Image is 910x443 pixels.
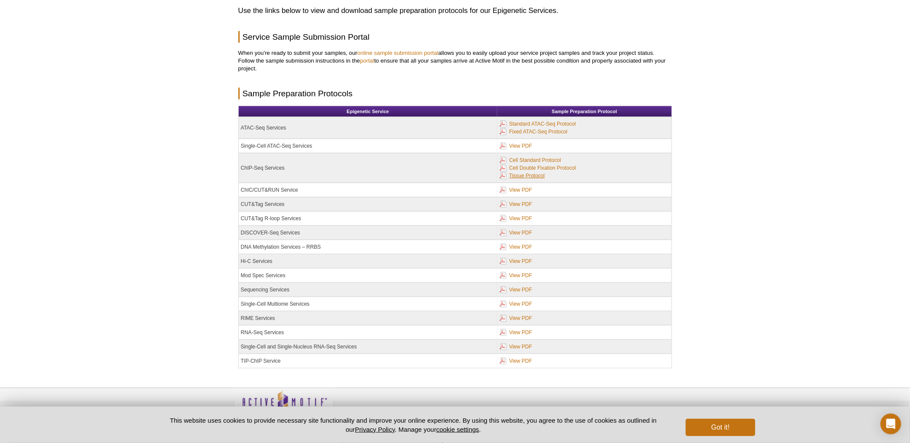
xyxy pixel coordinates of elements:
h2: Use the links below to view and download sample preparation protocols for our Epigenetic Services. [238,6,672,16]
th: Sample Preparation Protocol [498,106,671,117]
button: cookie settings [436,426,479,433]
a: Cell Standard Protocol [500,155,561,165]
a: Fixed ATAC-Seq Protocol [500,127,568,136]
td: Mod Spec Services [239,269,498,283]
h2: Service Sample Submission Portal [238,31,672,43]
p: When you're ready to submit your samples, our allows you to easily upload your service project sa... [238,49,672,73]
td: Single-Cell Multiome Services [239,297,498,311]
td: ChIC/CUT&RUN Service [239,183,498,197]
td: TIP-ChIP Service [239,354,498,368]
td: RNA-Seq Services [239,326,498,340]
a: View PDF [500,285,532,294]
td: CUT&Tag Services [239,197,498,212]
a: View PDF [500,299,532,309]
a: View PDF [500,242,532,252]
a: View PDF [500,342,532,351]
div: Open Intercom Messenger [881,414,901,434]
a: Standard ATAC-Seq Protocol [500,119,576,129]
a: Privacy Policy [355,426,395,433]
a: portal [360,57,374,64]
td: Single-Cell and Single-Nucleus RNA-Seq Services [239,340,498,354]
th: Epigenetic Service [239,106,498,117]
td: Hi-C Services [239,254,498,269]
td: Single-Cell ATAC-Seq Services [239,139,498,153]
h2: Sample Preparation Protocols [238,88,672,99]
a: View PDF [500,185,532,195]
a: View PDF [500,256,532,266]
a: View PDF [500,141,532,151]
table: Click to Verify - This site chose Symantec SSL for secure e-commerce and confidential communicati... [580,403,644,422]
p: This website uses cookies to provide necessary site functionality and improve your online experie... [155,416,672,434]
td: ATAC-Seq Services [239,117,498,139]
a: View PDF [500,356,532,366]
td: DISCOVER-Seq Services [239,226,498,240]
td: CUT&Tag R-loop Services [239,212,498,226]
a: View PDF [500,228,532,237]
a: View PDF [500,313,532,323]
td: DNA Methylation Services – RRBS [239,240,498,254]
td: RIME Services [239,311,498,326]
a: Cell Double Fixation Protocol [500,163,576,173]
button: Got it! [686,419,755,436]
a: View PDF [500,214,532,223]
a: View PDF [500,199,532,209]
td: ChIP-Seq Services [239,153,498,183]
a: Tissue Protocol [500,171,545,180]
a: online sample submission portal [357,50,438,56]
img: Active Motif, [234,388,333,423]
a: View PDF [500,271,532,280]
td: Sequencing Services [239,283,498,297]
a: View PDF [500,328,532,337]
